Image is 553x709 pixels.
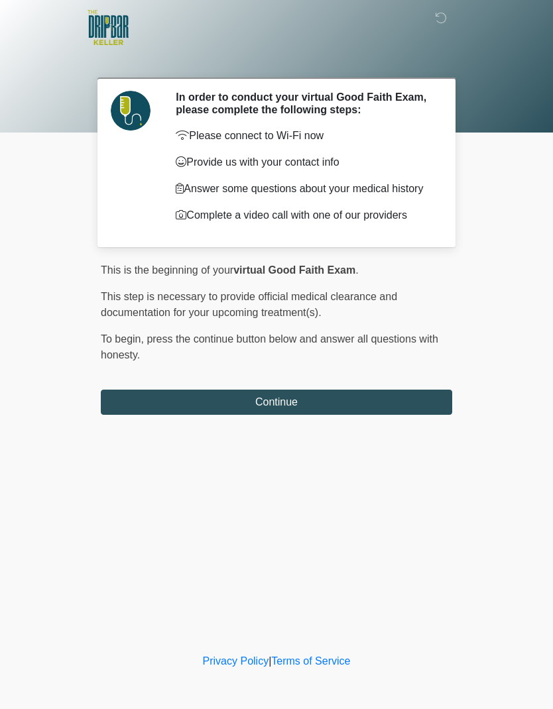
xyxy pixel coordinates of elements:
[233,264,355,276] strong: virtual Good Faith Exam
[101,390,452,415] button: Continue
[355,264,358,276] span: .
[111,91,151,131] img: Agent Avatar
[176,128,432,144] p: Please connect to Wi-Fi now
[101,333,438,360] span: press the continue button below and answer all questions with honesty.
[101,291,397,318] span: This step is necessary to provide official medical clearance and documentation for your upcoming ...
[91,48,462,72] h1: ‎ ‎
[176,154,432,170] p: Provide us with your contact info
[176,91,432,116] h2: In order to conduct your virtual Good Faith Exam, please complete the following steps:
[269,655,271,667] a: |
[271,655,350,667] a: Terms of Service
[101,264,233,276] span: This is the beginning of your
[176,207,432,223] p: Complete a video call with one of our providers
[203,655,269,667] a: Privacy Policy
[176,181,432,197] p: Answer some questions about your medical history
[101,333,147,345] span: To begin,
[88,10,129,45] img: The DRIPBaR - Keller Logo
